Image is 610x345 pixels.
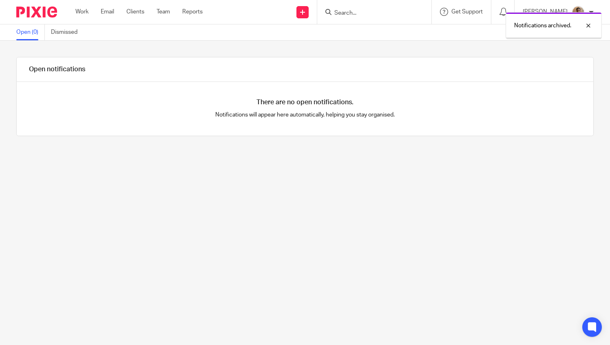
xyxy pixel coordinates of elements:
[126,8,144,16] a: Clients
[161,111,449,119] p: Notifications will appear here automatically, helping you stay organised.
[29,65,85,74] h1: Open notifications
[16,24,45,40] a: Open (0)
[16,7,57,18] img: Pixie
[75,8,88,16] a: Work
[182,8,203,16] a: Reports
[157,8,170,16] a: Team
[101,8,114,16] a: Email
[572,6,585,19] img: WhatsApp%20Image%202025-04-23%20.jpg
[256,98,354,107] h4: There are no open notifications.
[514,22,571,30] p: Notifications archived.
[51,24,84,40] a: Dismissed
